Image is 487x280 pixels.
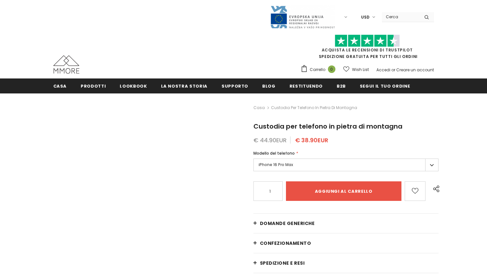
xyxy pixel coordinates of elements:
[253,233,439,253] a: CONFEZIONAMENTO
[161,83,208,89] span: La nostra storia
[361,14,370,21] span: USD
[53,78,67,93] a: Casa
[53,83,67,89] span: Casa
[262,78,276,93] a: Blog
[271,104,357,112] span: Custodia per telefono in pietra di montagna
[260,260,305,266] span: Spedizione e resi
[290,78,323,93] a: Restituendo
[391,67,395,73] span: or
[270,14,335,20] a: Javni Razpis
[360,78,410,93] a: Segui il tuo ordine
[360,83,410,89] span: Segui il tuo ordine
[120,78,147,93] a: Lookbook
[335,35,400,47] img: Fidati di Pilot Stars
[260,220,315,227] span: Domande generiche
[376,67,390,73] a: Accedi
[253,214,439,233] a: Domande generiche
[253,159,439,171] label: iPhone 16 Pro Max
[262,83,276,89] span: Blog
[352,66,369,73] span: Wish List
[222,78,248,93] a: supporto
[301,65,339,75] a: Carrello 0
[337,78,346,93] a: B2B
[253,122,402,131] span: Custodia per telefono in pietra di montagna
[253,104,265,112] a: Casa
[382,12,419,21] input: Search Site
[322,47,413,53] a: Acquista le recensioni di TrustPilot
[290,83,323,89] span: Restituendo
[253,253,439,273] a: Spedizione e resi
[81,83,106,89] span: Prodotti
[253,150,295,156] span: Modello del telefono
[81,78,106,93] a: Prodotti
[120,83,147,89] span: Lookbook
[310,66,325,73] span: Carrello
[270,5,335,29] img: Javni Razpis
[343,64,369,75] a: Wish List
[253,136,287,144] span: € 44.90EUR
[295,136,328,144] span: € 38.90EUR
[301,37,434,59] span: SPEDIZIONE GRATUITA PER TUTTI GLI ORDINI
[161,78,208,93] a: La nostra storia
[260,240,311,246] span: CONFEZIONAMENTO
[286,181,401,201] input: Aggiungi al carrello
[396,67,434,73] a: Creare un account
[222,83,248,89] span: supporto
[53,55,79,74] img: Casi MMORE
[328,65,335,73] span: 0
[337,83,346,89] span: B2B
